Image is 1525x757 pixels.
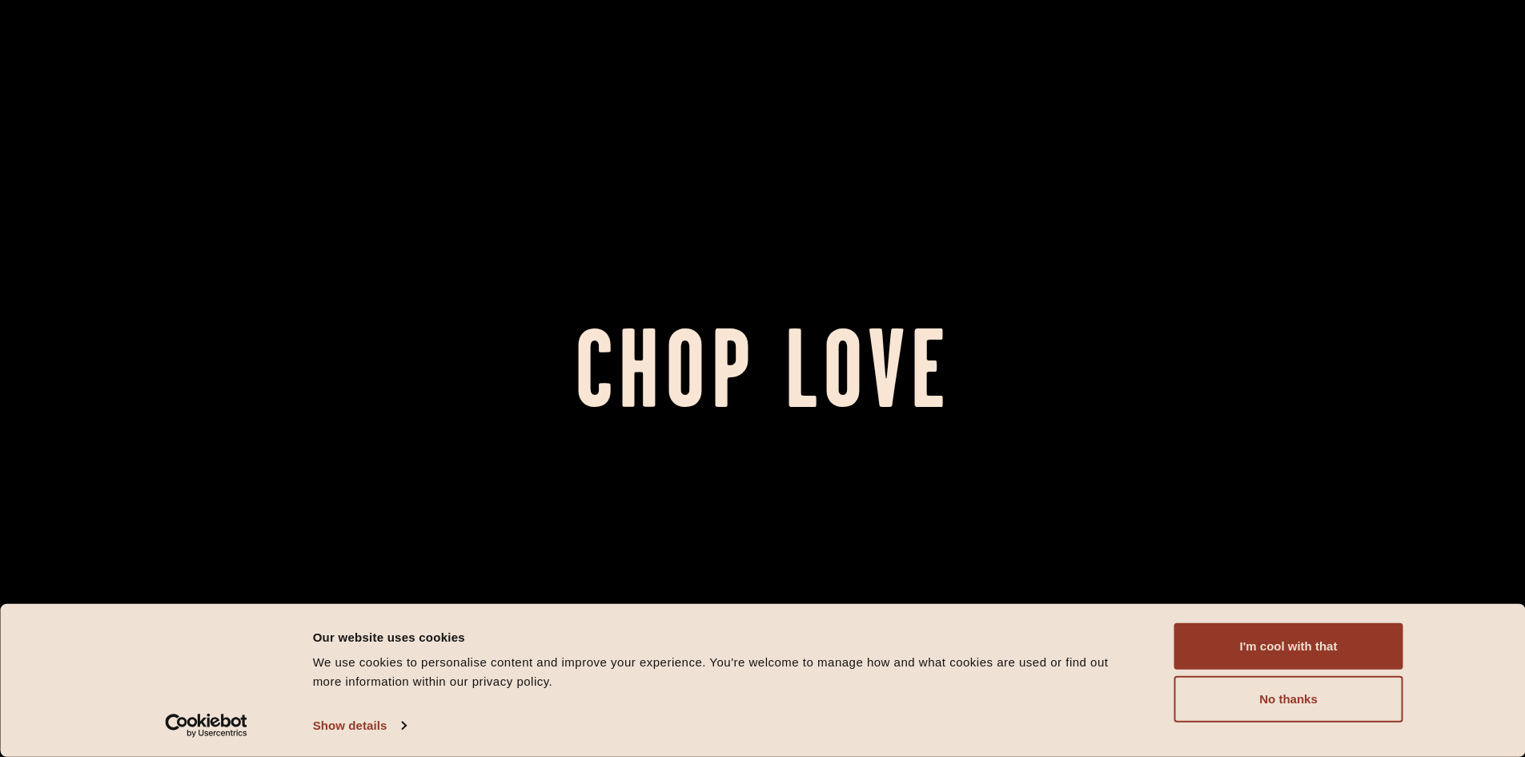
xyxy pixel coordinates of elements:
[313,627,1138,646] div: Our website uses cookies
[313,714,406,738] a: Show details
[1174,676,1403,723] button: No thanks
[1174,623,1403,670] button: I'm cool with that
[136,714,276,738] a: Usercentrics Cookiebot - opens in a new window
[313,653,1138,691] div: We use cookies to personalise content and improve your experience. You're welcome to manage how a...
